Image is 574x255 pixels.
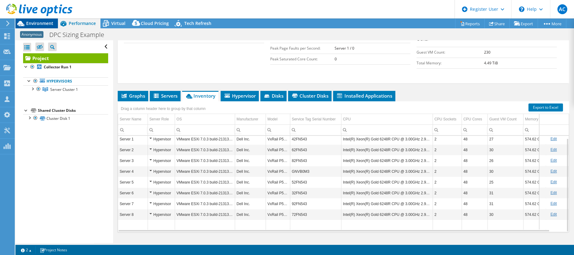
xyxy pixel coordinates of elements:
td: Column Service Tag Serial Number, Value 32FN543 [290,188,341,198]
td: Column Service Tag Serial Number, Value 92FN543 [290,198,341,209]
td: Column Service Tag Serial Number, Value GNVB0M3 [290,166,341,177]
div: Guest VM Count [489,115,517,123]
td: Server Role Column [148,114,175,125]
a: Collector Run 1 [23,63,108,71]
td: Column Model, Value VxRail P570F [266,144,290,155]
a: Export [509,19,538,28]
td: Peak Page Faults per Second: [270,43,335,54]
td: Column Server Name, Value Server 3 [118,155,148,166]
a: Edit [550,169,557,173]
td: Column CPU Sockets, Value 2 [433,209,462,220]
td: Column Server Name, Value Server 5 [118,177,148,188]
td: Column Model, Value VxRail P570F [266,155,290,166]
td: Column CPU Sockets, Value 2 [433,144,462,155]
td: Column Server Role, Value Hypervisor [148,144,175,155]
span: Environment [26,20,53,26]
b: Server 1 / 0 [335,46,354,51]
td: Total Memory: [417,58,484,68]
td: Column CPU Cores, Value 48 [462,166,487,177]
a: Edit [550,137,557,141]
a: Hypervisors [23,77,108,85]
td: Column Manufacturer, Value Dell Inc. [235,198,266,209]
div: Service Tag Serial Number [292,115,336,123]
div: Hypervisor [149,136,173,143]
td: Column CPU Sockets, Value 2 [433,155,462,166]
td: Column Memory, Value 574.62 GiB [523,166,546,177]
a: Edit [550,180,557,184]
td: Guest VM Count: [417,47,484,58]
a: Export to Excel [528,103,563,111]
td: CPU Sockets Column [433,114,462,125]
td: Column Guest VM Count, Value 30 [487,209,523,220]
td: Column Server Name, Value Server 4 [118,166,148,177]
td: Column Guest VM Count, Value 27 [487,134,523,144]
span: Hypervisor [224,93,256,99]
a: Project [23,53,108,63]
td: Column Service Tag Serial Number, Value 52FN543 [290,177,341,188]
td: Peak Saturated Core Count: [270,54,335,64]
b: 4.49 TiB [484,60,498,66]
a: Edit [550,158,557,163]
td: Column OS, Filter cell [175,124,235,135]
div: Hypervisor [149,211,173,218]
td: Column CPU, Value Intel(R) Xeon(R) Gold 6248R CPU @ 3.00GHz 2.99 GHz [341,188,433,198]
td: Column OS, Value VMware ESXi 7.0.3 build-21313628 [175,209,235,220]
td: Column CPU, Value Intel(R) Xeon(R) Gold 6248R CPU @ 3.00GHz 2.99 GHz [341,166,433,177]
td: Column Server Role, Filter cell [148,124,175,135]
td: Column Server Role, Value Hypervisor [148,155,175,166]
b: 0 [335,56,337,62]
td: Column CPU Sockets, Value 2 [433,188,462,198]
div: Memory [525,115,538,123]
td: Column Manufacturer, Value Dell Inc. [235,188,266,198]
div: Hypervisor [149,168,173,175]
td: Column CPU Cores, Value 48 [462,209,487,220]
td: Server Name Column [118,114,148,125]
div: Manufacturer [237,115,259,123]
td: Column Server Name, Value Server 1 [118,134,148,144]
div: Hypervisor [149,189,173,197]
td: Column CPU, Value Intel(R) Xeon(R) Gold 6248R CPU @ 3.00GHz 2.99 GHz [341,144,433,155]
td: Column Manufacturer, Value Dell Inc. [235,177,266,188]
div: OS [177,115,182,123]
span: Virtual [111,20,125,26]
td: Column Server Role, Value Hypervisor [148,188,175,198]
div: Data grid [118,101,569,232]
a: Cluster Disk 1 [23,114,108,122]
td: Column OS, Value VMware ESXi 7.0.3 build-21313628 [175,188,235,198]
span: Performance [69,20,96,26]
td: Column Server Role, Value Hypervisor [148,166,175,177]
td: Column Guest VM Count, Value 31 [487,188,523,198]
span: Installed Applications [336,93,392,99]
div: Drag a column header here to group by that column [119,104,207,113]
td: Column OS, Value VMware ESXi 7.0.3 build-21313628 [175,134,235,144]
td: Manufacturer Column [235,114,266,125]
td: Column Model, Value VxRail P570F [266,134,290,144]
td: Column Service Tag Serial Number, Value 82FN543 [290,155,341,166]
td: Column OS, Value VMware ESXi 7.0.3 build-21313628 [175,166,235,177]
td: Column Memory, Value 574.62 GiB [523,144,546,155]
td: Column Model, Value VxRail P570F [266,166,290,177]
span: Servers [153,93,177,99]
div: Hypervisor [149,157,173,164]
td: Column Service Tag Serial Number, Filter cell [290,124,341,135]
td: Column CPU, Value Intel(R) Xeon(R) Gold 6248R CPU @ 3.00GHz 2.99 GHz [341,177,433,188]
td: Column CPU, Value Intel(R) Xeon(R) Gold 6248R CPU @ 3.00GHz 2.99 GHz [341,198,433,209]
td: Column CPU Cores, Filter cell [462,124,487,135]
td: Column Memory, Value 574.62 GiB [523,177,546,188]
div: Hypervisor [149,200,173,208]
h1: DPC Sizing Example [47,31,114,38]
td: Column Server Name, Value Server 6 [118,188,148,198]
div: CPU Sockets [434,115,456,123]
td: Column Server Name, Value Server 7 [118,198,148,209]
div: Shared Cluster Disks [38,107,108,114]
td: Column Service Tag Serial Number, Value 62FN543 [290,144,341,155]
td: CPU Cores Column [462,114,487,125]
div: Hypervisor [149,146,173,154]
span: Tech Refresh [184,20,211,26]
div: CPU Cores [463,115,482,123]
a: 2 [17,246,36,254]
td: Column CPU Sockets, Filter cell [433,124,462,135]
span: Graphs [121,93,145,99]
td: Column OS, Value VMware ESXi 7.0.3 build-21313628 [175,177,235,188]
td: Column Service Tag Serial Number, Value 72FN543 [290,209,341,220]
